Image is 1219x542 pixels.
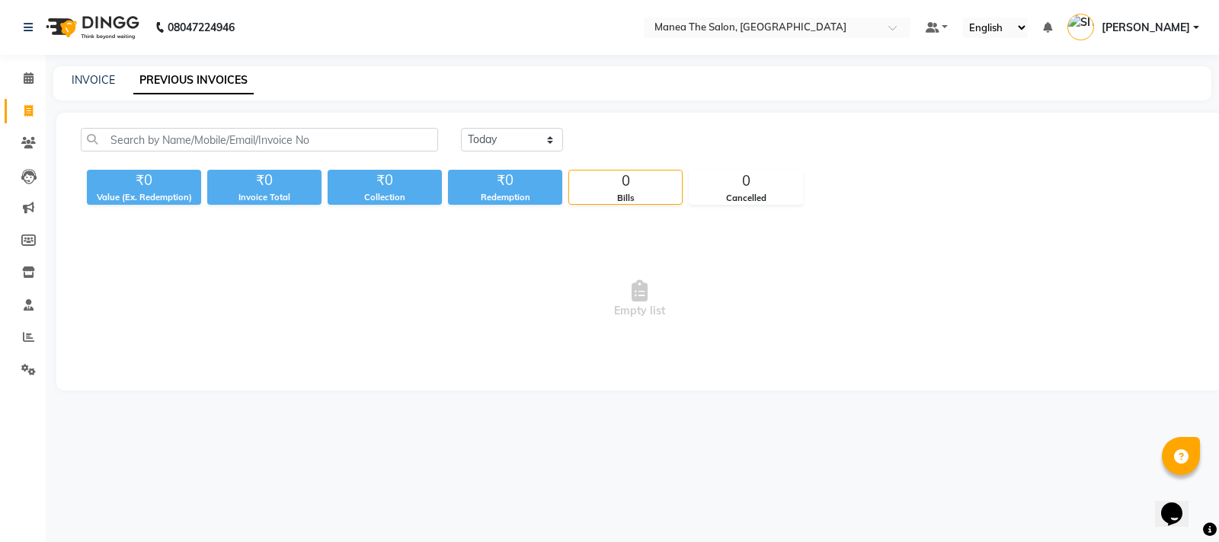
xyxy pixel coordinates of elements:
img: logo [39,6,143,49]
div: Collection [328,191,442,204]
span: Empty list [81,223,1198,375]
div: Cancelled [689,192,802,205]
a: INVOICE [72,73,115,87]
div: 0 [689,171,802,192]
div: ₹0 [207,170,322,191]
a: PREVIOUS INVOICES [133,67,254,94]
img: SITA NALLURI [1067,14,1094,40]
b: 08047224946 [168,6,235,49]
div: Bills [569,192,682,205]
input: Search by Name/Mobile/Email/Invoice No [81,128,438,151]
div: Redemption [448,191,562,204]
div: ₹0 [448,170,562,191]
div: ₹0 [87,170,201,191]
div: ₹0 [328,170,442,191]
div: Invoice Total [207,191,322,204]
span: [PERSON_NAME] [1102,20,1190,36]
div: 0 [569,171,682,192]
iframe: chat widget [1155,481,1204,527]
div: Value (Ex. Redemption) [87,191,201,204]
